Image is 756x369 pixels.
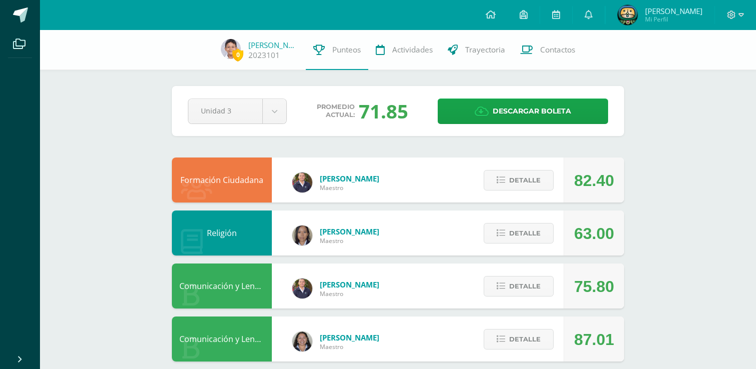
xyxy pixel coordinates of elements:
span: Unidad 3 [201,99,250,122]
img: 69ae3ad5c76ff258cb10e64230d73c76.png [292,225,312,245]
span: Detalle [509,171,541,189]
span: 0 [232,48,243,61]
img: 91d0d8d7f4541bee8702541c95888cbd.png [292,278,312,298]
span: Contactos [540,44,575,55]
span: Detalle [509,277,541,295]
span: Detalle [509,224,541,242]
a: 2023101 [248,50,280,60]
div: 87.01 [574,317,614,362]
div: 75.80 [574,264,614,309]
a: Punteos [306,30,368,70]
span: Detalle [509,330,541,348]
span: Maestro [320,236,379,245]
div: Comunicación y Lenguaje L2 [172,263,272,308]
img: 91d0d8d7f4541bee8702541c95888cbd.png [292,172,312,192]
span: [PERSON_NAME] [320,332,379,342]
span: [PERSON_NAME] [320,173,379,183]
span: Descargar boleta [493,99,571,123]
span: Actividades [392,44,433,55]
span: Maestro [320,289,379,298]
span: Maestro [320,183,379,192]
button: Detalle [484,170,554,190]
img: 0b12a6d3a086e9fbdd4ddc9e962a279f.png [221,39,241,59]
a: [PERSON_NAME] [248,40,298,50]
a: Unidad 3 [188,99,286,123]
div: 63.00 [574,211,614,256]
button: Detalle [484,276,554,296]
div: Religión [172,210,272,255]
div: Comunicación y Lenguaje L1 [172,316,272,361]
span: [PERSON_NAME] [645,6,703,16]
span: Trayectoria [465,44,505,55]
span: Maestro [320,342,379,351]
div: 82.40 [574,158,614,203]
div: 71.85 [359,98,408,124]
img: 59ded6d0f901ce4fe566d572e3b830fe.png [292,331,312,351]
button: Detalle [484,223,554,243]
a: Descargar boleta [438,98,608,124]
span: Promedio actual: [317,103,355,119]
button: Detalle [484,329,554,349]
a: Contactos [513,30,583,70]
div: Formación Ciudadana [172,157,272,202]
span: Punteos [332,44,361,55]
span: [PERSON_NAME] [320,226,379,236]
a: Actividades [368,30,440,70]
span: Mi Perfil [645,15,703,23]
a: Trayectoria [440,30,513,70]
img: bb70928b62c5a8a14d6aa26e4309a771.png [618,5,638,25]
span: [PERSON_NAME] [320,279,379,289]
